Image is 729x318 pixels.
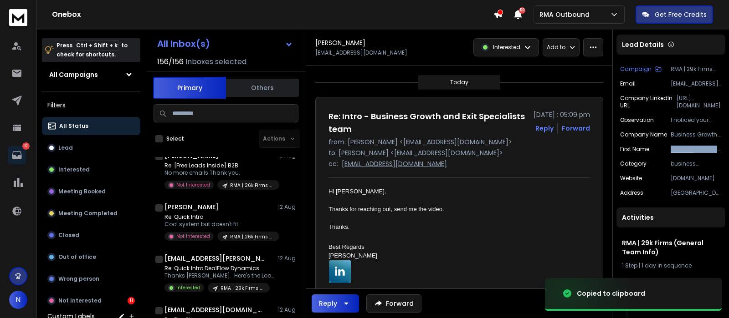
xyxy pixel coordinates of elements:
[329,137,590,146] p: from: [PERSON_NAME] <[EMAIL_ADDRESS][DOMAIN_NAME]>
[42,117,140,135] button: All Status
[9,291,27,309] button: N
[226,78,299,98] button: Others
[620,131,667,138] p: Company Name
[620,175,642,182] p: Website
[221,285,264,292] p: RMA | 29k Firms (General Team Info)
[655,10,707,19] p: Get Free Credits
[164,221,274,228] p: Cool system but doesn't fit
[42,99,140,111] h3: Filters
[157,39,210,48] h1: All Inbox(s)
[329,159,338,168] p: cc:
[185,56,246,67] h3: Inboxes selected
[58,188,106,195] p: Meeting Booked
[230,182,274,189] p: RMA | 26k Firms (Specific Owner Info)
[58,144,73,151] p: Lead
[329,110,528,136] h1: Re: Intro - Business Growth and Exit Specialists team
[153,77,226,99] button: Primary
[176,233,210,240] p: Not Interested
[52,9,493,20] h1: Onebox
[56,41,128,59] p: Press to check for shortcuts.
[671,146,722,153] p: Business Growth and Exit Specialists team
[329,222,583,232] div: Thanks.
[620,80,636,87] p: Email
[622,262,720,269] div: |
[622,262,637,269] span: 1 Step
[42,226,140,244] button: Closed
[150,35,300,53] button: All Inbox(s)
[620,66,652,73] p: Campaign
[49,70,98,79] h1: All Campaigns
[176,182,210,188] p: Not Interested
[493,44,520,51] p: Interested
[622,40,664,49] p: Lead Details
[636,5,713,24] button: Get Free Credits
[58,210,118,217] p: Meeting Completed
[642,262,692,269] span: 1 day in sequence
[278,255,298,262] p: 12 Aug
[75,40,119,50] span: Ctrl + Shift + k
[58,297,102,304] p: Not Interested
[620,66,662,73] button: Campaign
[329,252,377,259] font: [PERSON_NAME]
[9,9,27,26] img: logo
[42,66,140,84] button: All Campaigns
[450,79,468,86] p: Today
[366,294,421,313] button: Forward
[42,292,140,310] button: Not Interested11
[622,238,720,257] h1: RMA | 29k Firms (General Team Info)
[278,203,298,211] p: 12 Aug
[620,146,649,153] p: First Name
[329,187,583,196] div: Hi [PERSON_NAME],
[671,160,722,167] p: business consulting and services
[671,116,722,124] p: I noticed your three-step strategy helps businesses grow and succeed without high consultancy fees.
[164,169,274,177] p: No more emails Thank you,
[671,175,722,182] p: [DOMAIN_NAME]
[620,160,647,167] p: category
[535,124,554,133] button: Reply
[42,248,140,266] button: Out of office
[8,146,26,164] a: 10
[42,139,140,157] button: Lead
[620,95,677,109] p: Company LinkedIn URL
[22,142,30,150] p: 10
[329,148,590,157] p: to: [PERSON_NAME] <[EMAIL_ADDRESS][DOMAIN_NAME]>
[164,162,274,169] p: Re: [Free Leads Inside] B2B
[616,207,725,227] div: Activities
[620,189,643,197] p: Address
[176,284,200,291] p: Interested
[164,272,274,279] p: Thanks [PERSON_NAME]. Here's the Loom video: [URL][DOMAIN_NAME] [[URL][DOMAIN_NAME]] I’m
[164,213,274,221] p: Re: Quick Intro
[59,122,88,130] p: All Status
[315,49,407,56] p: [EMAIL_ADDRESS][DOMAIN_NAME]
[342,159,447,168] p: [EMAIL_ADDRESS][DOMAIN_NAME]
[671,66,722,73] p: RMA | 29k Firms (General Team Info)
[58,275,99,283] p: Wrong person
[157,56,184,67] span: 156 / 156
[42,204,140,222] button: Meeting Completed
[164,265,274,272] p: Re: Quick Intro DealFlow Dynamics
[58,166,90,173] p: Interested
[312,294,359,313] button: Reply
[128,297,135,304] div: 11
[671,131,722,138] p: Business Growth and Exit Specialists
[562,124,590,133] div: Forward
[677,95,722,109] p: [URL][DOMAIN_NAME]
[534,110,590,119] p: [DATE] : 05:09 pm
[315,38,365,47] h1: [PERSON_NAME]
[42,182,140,201] button: Meeting Booked
[319,299,337,308] div: Reply
[42,270,140,288] button: Wrong person
[278,306,298,313] p: 12 Aug
[329,243,364,250] font: Best Regards
[671,80,722,87] p: [EMAIL_ADDRESS][DOMAIN_NAME]
[329,205,583,214] div: Thanks for reaching out, send me the video.
[539,10,593,19] p: RMA Outbound
[230,233,274,240] p: RMA | 26k Firms (Specific Owner Info)
[166,135,184,142] label: Select
[620,116,654,124] p: observation
[58,232,79,239] p: Closed
[164,202,219,212] h1: [PERSON_NAME]
[58,253,96,261] p: Out of office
